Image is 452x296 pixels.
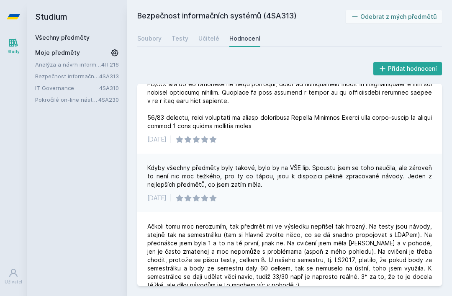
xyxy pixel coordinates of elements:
[8,49,20,55] div: Study
[373,62,442,75] button: Přidat hodnocení
[98,96,119,103] a: 4SA230
[147,194,167,202] div: [DATE]
[35,95,98,104] a: Pokročilé on-line nástroje pro analýzu a zpracování informací
[137,34,162,43] div: Soubory
[346,10,442,23] button: Odebrat z mých předmětů
[35,60,101,69] a: Analýza a návrh informačních systémů
[35,34,90,41] a: Všechny předměty
[2,264,25,289] a: Uživatel
[229,30,260,47] a: Hodnocení
[5,279,22,285] div: Uživatel
[137,30,162,47] a: Soubory
[170,194,172,202] div: |
[170,135,172,144] div: |
[229,34,260,43] div: Hodnocení
[137,10,346,23] h2: Bezpečnost informačních systémů (4SA313)
[198,34,219,43] div: Učitelé
[99,85,119,91] a: 4SA310
[198,30,219,47] a: Učitelé
[35,72,99,80] a: Bezpečnost informačních systémů
[2,33,25,59] a: Study
[147,222,432,289] div: Ačkoli tomu moc nerozumím, tak předmět mi ve výsledku nepřišel tak hrozný. Na testy jsou návody, ...
[35,84,99,92] a: IT Governance
[35,49,80,57] span: Moje předměty
[99,73,119,80] a: 4SA313
[147,135,167,144] div: [DATE]
[101,61,119,68] a: 4IT216
[147,164,432,189] div: Kdyby všechny předměty byly takové, bylo by na VŠE líp. Spoustu jsem se toho naučila, ale zároveň...
[172,30,188,47] a: Testy
[172,34,188,43] div: Testy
